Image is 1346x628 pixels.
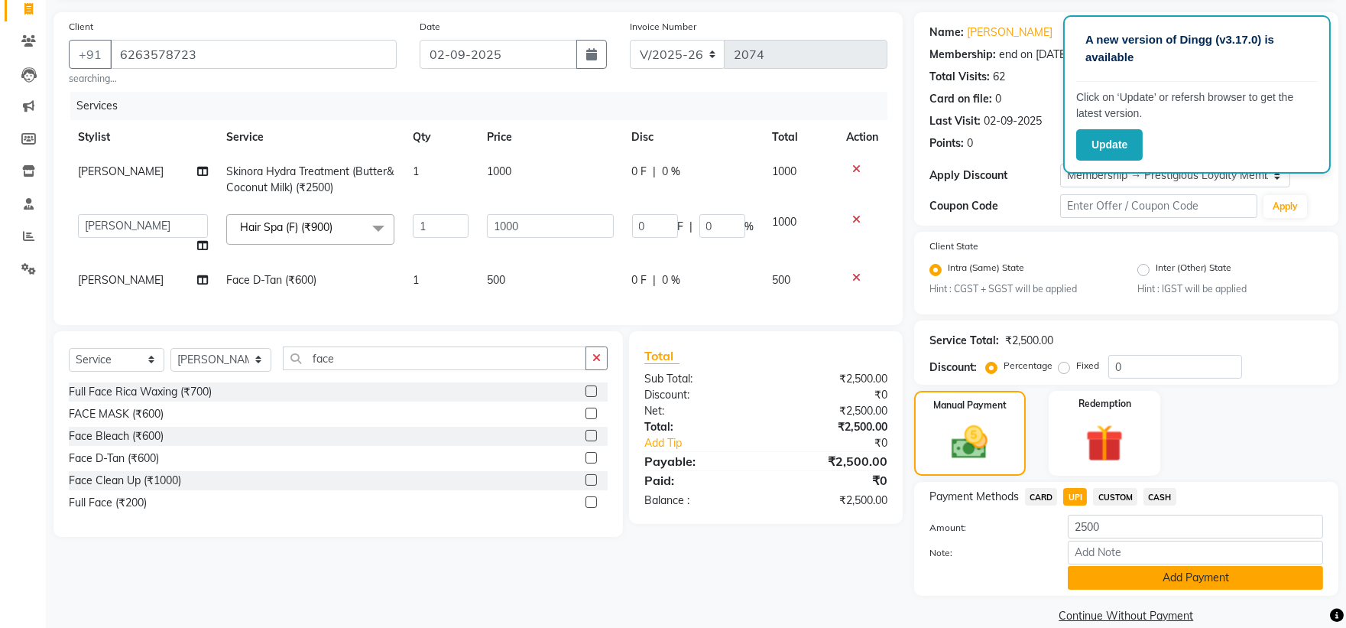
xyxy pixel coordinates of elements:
span: 1000 [487,164,511,178]
span: 1000 [773,164,797,178]
span: 500 [487,273,505,287]
label: Amount: [918,521,1057,535]
div: ₹2,500.00 [766,493,899,509]
span: 0 % [663,164,681,180]
input: Enter Offer / Coupon Code [1060,194,1257,218]
span: 1 [413,164,419,178]
div: Last Visit: [929,113,981,129]
button: Add Payment [1068,566,1323,590]
button: Apply [1263,195,1307,218]
span: F [678,219,684,235]
span: 0 F [632,272,647,288]
input: Search or Scan [283,347,587,370]
span: % [745,219,754,235]
span: | [654,164,657,180]
div: Total Visits: [929,69,990,85]
label: Invoice Number [630,20,696,34]
a: Add Tip [633,435,788,451]
span: Skinora Hydra Treatment (Butter&Coconut Milk) (₹2500) [226,164,394,194]
label: Percentage [1004,359,1052,373]
th: Total [764,120,837,155]
div: Full Face Rica Waxing (₹700) [69,384,212,400]
div: ₹2,500.00 [766,371,899,387]
label: Inter (Other) State [1156,261,1231,279]
div: ₹2,500.00 [766,419,899,435]
th: Disc [623,120,764,155]
div: 62 [993,69,1005,85]
input: Search by Name/Mobile/Email/Code [110,40,397,69]
span: UPI [1063,488,1087,506]
img: _gift.svg [1074,420,1135,467]
div: Points: [929,135,964,151]
span: 500 [773,273,791,287]
span: Face D-Tan (₹600) [226,273,316,287]
button: Update [1076,129,1143,161]
div: Service Total: [929,333,999,349]
span: [PERSON_NAME] [78,164,164,178]
span: 0 % [663,272,681,288]
div: ₹2,500.00 [766,452,899,470]
div: ₹0 [766,471,899,490]
div: Apply Discount [929,168,1061,184]
a: x [332,220,339,234]
div: 0 [995,91,1001,107]
div: Discount: [929,360,977,376]
div: Full Face (₹200) [69,495,147,511]
p: A new version of Dingg (v3.17.0) is available [1085,31,1309,66]
div: Name: [929,24,964,41]
label: Client [69,20,93,34]
label: Redemption [1078,397,1131,411]
img: _cash.svg [940,421,999,463]
span: [PERSON_NAME] [78,273,164,287]
span: CARD [1025,488,1058,506]
div: Services [70,92,899,120]
span: CUSTOM [1093,488,1137,506]
div: end on [DATE] [999,47,1069,63]
div: Balance : [633,493,766,509]
div: Face D-Tan (₹600) [69,451,159,467]
span: Payment Methods [929,489,1019,505]
div: Sub Total: [633,371,766,387]
small: Hint : IGST will be applied [1137,282,1323,296]
div: ₹0 [788,435,899,451]
button: +91 [69,40,112,69]
div: 0 [967,135,973,151]
span: CASH [1143,488,1176,506]
th: Stylist [69,120,217,155]
span: 0 F [632,164,647,180]
div: FACE MASK (₹600) [69,406,164,422]
th: Qty [404,120,478,155]
div: ₹2,500.00 [1005,333,1053,349]
input: Add Note [1068,541,1323,565]
label: Date [420,20,440,34]
span: | [690,219,693,235]
div: Face Bleach (₹600) [69,428,164,444]
p: Click on ‘Update’ or refersh browser to get the latest version. [1076,89,1318,122]
div: Face Clean Up (₹1000) [69,473,181,489]
label: Intra (Same) State [948,261,1024,279]
span: Hair Spa (F) (₹900) [240,220,332,234]
label: Note: [918,546,1057,560]
a: Continue Without Payment [917,608,1335,624]
div: Payable: [633,452,766,470]
span: 1 [413,273,419,287]
div: 02-09-2025 [984,113,1042,129]
div: Paid: [633,471,766,490]
th: Service [217,120,404,155]
small: searching... [69,72,397,86]
div: Coupon Code [929,198,1061,214]
span: Total [644,348,679,364]
small: Hint : CGST + SGST will be applied [929,282,1115,296]
div: ₹0 [766,387,899,403]
div: Net: [633,403,766,419]
div: ₹2,500.00 [766,403,899,419]
input: Amount [1068,515,1323,539]
div: Discount: [633,387,766,403]
div: Total: [633,419,766,435]
th: Action [837,120,887,155]
label: Manual Payment [933,399,1007,412]
a: [PERSON_NAME] [967,24,1052,41]
span: 1000 [773,215,797,229]
div: Membership: [929,47,996,63]
div: Card on file: [929,91,992,107]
